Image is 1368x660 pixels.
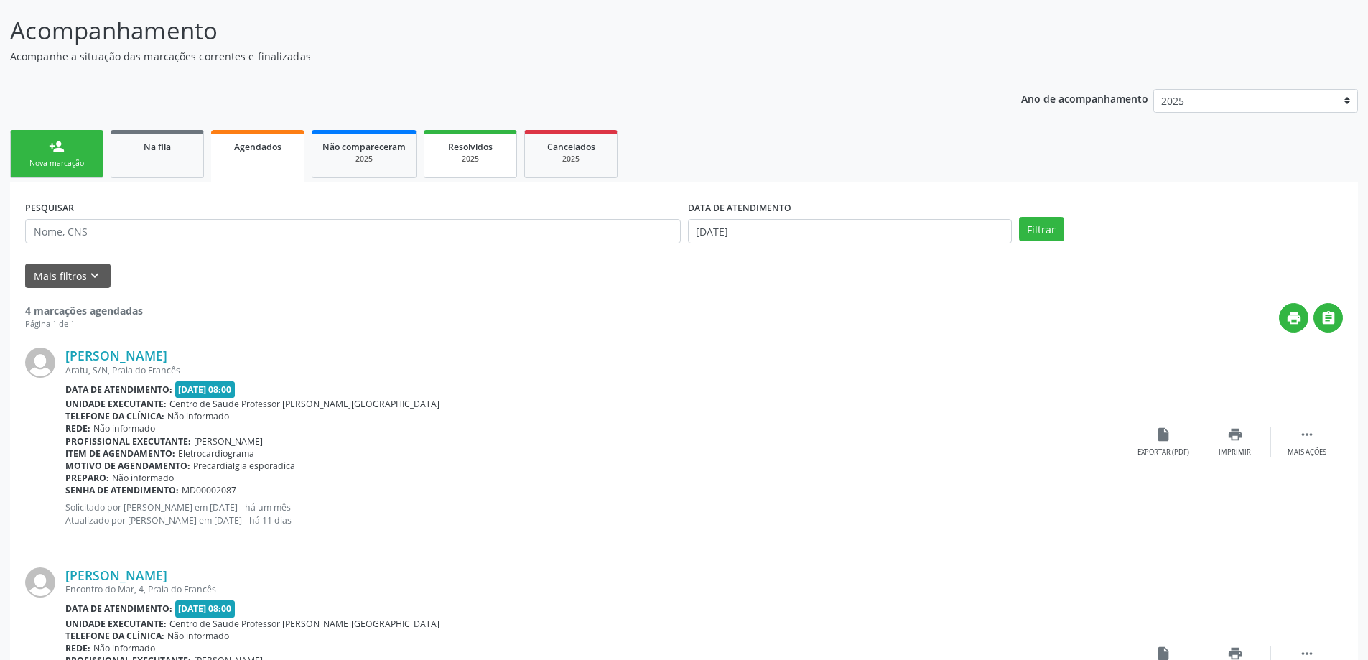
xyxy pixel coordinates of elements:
div: Mais ações [1288,447,1326,457]
b: Unidade executante: [65,618,167,630]
label: PESQUISAR [25,197,74,219]
i: insert_drive_file [1155,427,1171,442]
p: Acompanhamento [10,13,954,49]
span: Eletrocardiograma [178,447,254,460]
b: Motivo de agendamento: [65,460,190,472]
b: Preparo: [65,472,109,484]
div: Página 1 de 1 [25,318,143,330]
i: keyboard_arrow_down [87,268,103,284]
label: DATA DE ATENDIMENTO [688,197,791,219]
button: Mais filtroskeyboard_arrow_down [25,264,111,289]
p: Solicitado por [PERSON_NAME] em [DATE] - há um mês Atualizado por [PERSON_NAME] em [DATE] - há 11... [65,501,1127,526]
div: Encontro do Mar, 4, Praia do Francês [65,583,1127,595]
span: Centro de Saude Professor [PERSON_NAME][GEOGRAPHIC_DATA] [169,618,439,630]
i: print [1286,310,1302,326]
i:  [1299,427,1315,442]
div: 2025 [434,154,506,164]
button: Filtrar [1019,217,1064,241]
span: [PERSON_NAME] [194,435,263,447]
span: Não informado [167,630,229,642]
img: img [25,567,55,598]
b: Telefone da clínica: [65,410,164,422]
b: Telefone da clínica: [65,630,164,642]
div: 2025 [322,154,406,164]
i: print [1227,427,1243,442]
div: 2025 [535,154,607,164]
div: Imprimir [1219,447,1251,457]
span: [DATE] 08:00 [175,600,236,617]
b: Rede: [65,422,90,434]
span: Cancelados [547,141,595,153]
button:  [1313,303,1343,333]
b: Profissional executante: [65,435,191,447]
span: Não informado [93,422,155,434]
a: [PERSON_NAME] [65,348,167,363]
div: person_add [49,139,65,154]
span: MD00002087 [182,484,236,496]
span: Não informado [112,472,174,484]
p: Acompanhe a situação das marcações correntes e finalizadas [10,49,954,64]
span: Centro de Saude Professor [PERSON_NAME][GEOGRAPHIC_DATA] [169,398,439,410]
b: Item de agendamento: [65,447,175,460]
b: Data de atendimento: [65,384,172,396]
p: Ano de acompanhamento [1021,89,1148,107]
i:  [1321,310,1336,326]
span: Na fila [144,141,171,153]
span: Não compareceram [322,141,406,153]
b: Data de atendimento: [65,603,172,615]
b: Senha de atendimento: [65,484,179,496]
span: Resolvidos [448,141,493,153]
img: img [25,348,55,378]
b: Unidade executante: [65,398,167,410]
input: Nome, CNS [25,219,681,243]
span: Precardialgia esporadica [193,460,295,472]
span: Não informado [167,410,229,422]
div: Nova marcação [21,158,93,169]
button: print [1279,303,1308,333]
b: Rede: [65,642,90,654]
strong: 4 marcações agendadas [25,304,143,317]
a: [PERSON_NAME] [65,567,167,583]
span: Agendados [234,141,281,153]
div: Exportar (PDF) [1137,447,1189,457]
span: [DATE] 08:00 [175,381,236,398]
input: Selecione um intervalo [688,219,1012,243]
div: Aratu, S/N, Praia do Francês [65,364,1127,376]
span: Não informado [93,642,155,654]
